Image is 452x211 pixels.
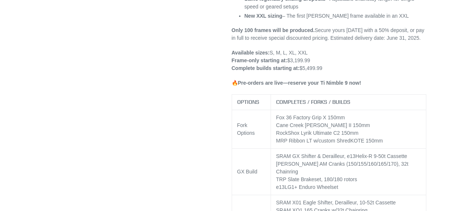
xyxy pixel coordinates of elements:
th: COMPLETES / FORKS / BUILDS [271,94,426,110]
td: SRAM GX Shifter & Derailleur, e13 Helix-R 9-50t Cassette [PERSON_NAME] AM Cranks (150/155/160/165... [271,148,426,195]
strong: Pre-orders are live—reserve your Ti Nimble 9 now! [238,80,361,86]
li: – The first [PERSON_NAME] frame available in an XXL [245,12,426,20]
strong: Only 100 frames will be produced. [232,27,315,33]
th: OPTIONS [232,94,271,110]
p: 🔥 [232,79,426,87]
td: GX Build [232,148,271,195]
strong: Available sizes: [232,50,270,56]
strong: New XXL sizing [245,13,282,19]
strong: Frame-only starting at: [232,57,288,63]
td: Fox 36 Factory Grip X 150mm Cane Creek [PERSON_NAME] II 150mm RockShox Lyrik Ultimate C2 150mm MR... [271,110,426,148]
strong: Complete builds starting at: [232,65,300,71]
td: Fork Options [232,110,271,148]
p: Secure yours [DATE] with a 50% deposit, or pay in full to receive special discounted pricing. Est... [232,27,426,42]
p: S, M, L, XL, XXL $3,199.99 $5,499.99 [232,49,426,72]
